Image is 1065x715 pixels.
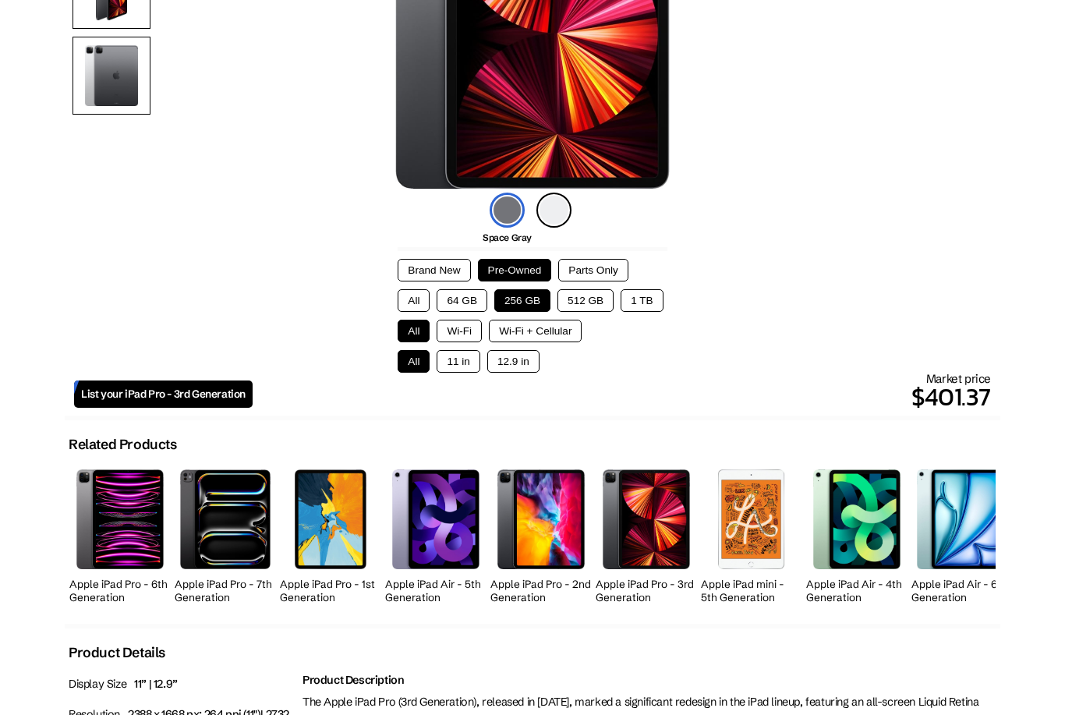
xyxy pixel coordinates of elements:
[175,578,276,604] h2: Apple iPad Pro - 7th Generation
[69,644,165,661] h2: Product Details
[398,259,470,281] button: Brand New
[73,37,150,115] img: Using
[385,578,487,604] h2: Apple iPad Air - 5th Generation
[701,578,802,604] h2: Apple iPad mini - 5th Generation
[280,578,381,604] h2: Apple iPad Pro - 1st Generation
[536,193,571,228] img: silver-icon
[437,289,487,312] button: 64 GB
[392,469,479,568] img: iPad Air (5th Generation)
[74,381,253,408] a: List your iPad Pro - 3rd Generation
[180,469,271,568] img: iPad Pro (7th Generation)
[253,371,991,416] div: Market price
[596,461,697,608] a: iPad Pro (3rd Generation) Apple iPad Pro - 3rd Generation
[494,289,550,312] button: 256 GB
[487,350,540,373] button: 12.9 in
[917,469,1007,568] img: iPad Air (6th Generation)
[69,673,295,696] p: Display Size
[437,350,479,373] button: 11 in
[718,469,784,568] img: iPad mini (5th Generation)
[81,388,246,401] span: List your iPad Pro - 3rd Generation
[69,578,171,604] h2: Apple iPad Pro - 6th Generation
[490,578,592,604] h2: Apple iPad Pro - 2nd Generation
[911,578,1013,604] h2: Apple iPad Air - 6th Generation
[483,232,532,243] span: Space Gray
[603,469,690,568] img: iPad Pro (3rd Generation)
[398,350,430,373] button: All
[558,259,628,281] button: Parts Only
[134,677,178,691] span: 11” | 12.9”
[806,578,908,604] h2: Apple iPad Air - 4th Generation
[385,461,487,608] a: iPad Air (5th Generation) Apple iPad Air - 5th Generation
[175,461,276,608] a: iPad Pro (7th Generation) Apple iPad Pro - 7th Generation
[806,461,908,608] a: iPad Air (5th Generation) Apple iPad Air - 4th Generation
[489,320,582,342] button: Wi-Fi + Cellular
[253,378,991,416] p: $401.37
[295,469,366,568] img: iPad Pro (1st Generation)
[490,193,525,228] img: space-gray-icon
[490,461,592,608] a: iPad Pro (2nd Generation) Apple iPad Pro - 2nd Generation
[478,259,552,281] button: Pre-Owned
[69,461,171,608] a: iPad Pro (6th Generation) Apple iPad Pro - 6th Generation
[497,469,585,568] img: iPad Pro (2nd Generation)
[701,461,802,608] a: iPad mini (5th Generation) Apple iPad mini - 5th Generation
[557,289,614,312] button: 512 GB
[437,320,482,342] button: Wi-Fi
[621,289,663,312] button: 1 TB
[596,578,697,604] h2: Apple iPad Pro - 3rd Generation
[398,320,430,342] button: All
[813,469,900,568] img: iPad Air (5th Generation)
[398,289,430,312] button: All
[76,469,165,568] img: iPad Pro (6th Generation)
[303,673,996,687] h2: Product Description
[280,461,381,608] a: iPad Pro (1st Generation) Apple iPad Pro - 1st Generation
[69,436,177,453] h2: Related Products
[911,461,1013,608] a: iPad Air (6th Generation) Apple iPad Air - 6th Generation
